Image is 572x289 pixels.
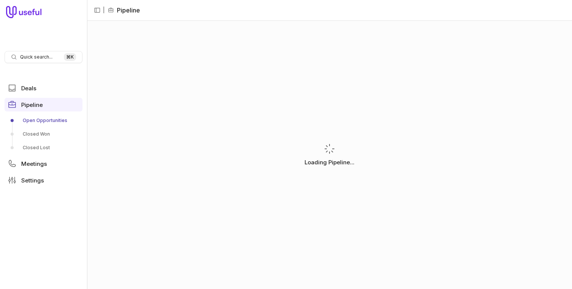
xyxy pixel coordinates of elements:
span: Settings [21,178,44,183]
span: | [103,6,105,15]
a: Deals [5,81,82,95]
kbd: ⌘ K [64,53,76,61]
span: Deals [21,85,36,91]
a: Settings [5,173,82,187]
li: Pipeline [108,6,140,15]
span: Quick search... [20,54,53,60]
span: Pipeline [21,102,43,108]
button: Collapse sidebar [92,5,103,16]
a: Closed Lost [5,142,82,154]
a: Closed Won [5,128,82,140]
span: Meetings [21,161,47,167]
div: Pipeline submenu [5,114,82,154]
a: Meetings [5,157,82,170]
a: Open Opportunities [5,114,82,127]
p: Loading Pipeline... [305,158,354,167]
a: Pipeline [5,98,82,111]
